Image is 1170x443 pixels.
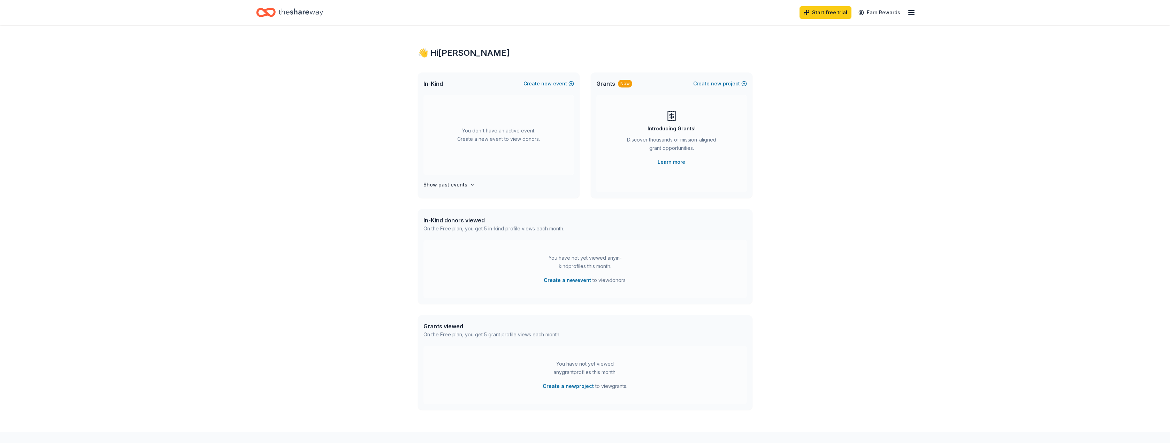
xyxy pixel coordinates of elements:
span: In-Kind [423,79,443,88]
span: to view donors . [544,276,627,284]
span: new [541,79,552,88]
button: Create a newevent [544,276,591,284]
h4: Show past events [423,181,467,189]
span: Grants [596,79,615,88]
a: Start free trial [800,6,851,19]
div: On the Free plan, you get 5 in-kind profile views each month. [423,224,564,233]
div: Introducing Grants! [648,124,696,133]
div: In-Kind donors viewed [423,216,564,224]
button: Createnewevent [523,79,574,88]
span: to view grants . [543,382,627,390]
a: Earn Rewards [854,6,904,19]
div: You don't have an active event. Create a new event to view donors. [423,95,574,175]
button: Createnewproject [693,79,747,88]
div: You have not yet viewed any grant profiles this month. [542,360,629,376]
div: 👋 Hi [PERSON_NAME] [418,47,752,59]
div: You have not yet viewed any in-kind profiles this month. [542,254,629,270]
div: On the Free plan, you get 5 grant profile views each month. [423,330,560,339]
div: Discover thousands of mission-aligned grant opportunities. [624,136,719,155]
a: Home [256,4,323,21]
a: Learn more [658,158,685,166]
div: Grants viewed [423,322,560,330]
span: new [711,79,721,88]
button: Show past events [423,181,475,189]
div: New [618,80,632,87]
button: Create a newproject [543,382,594,390]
